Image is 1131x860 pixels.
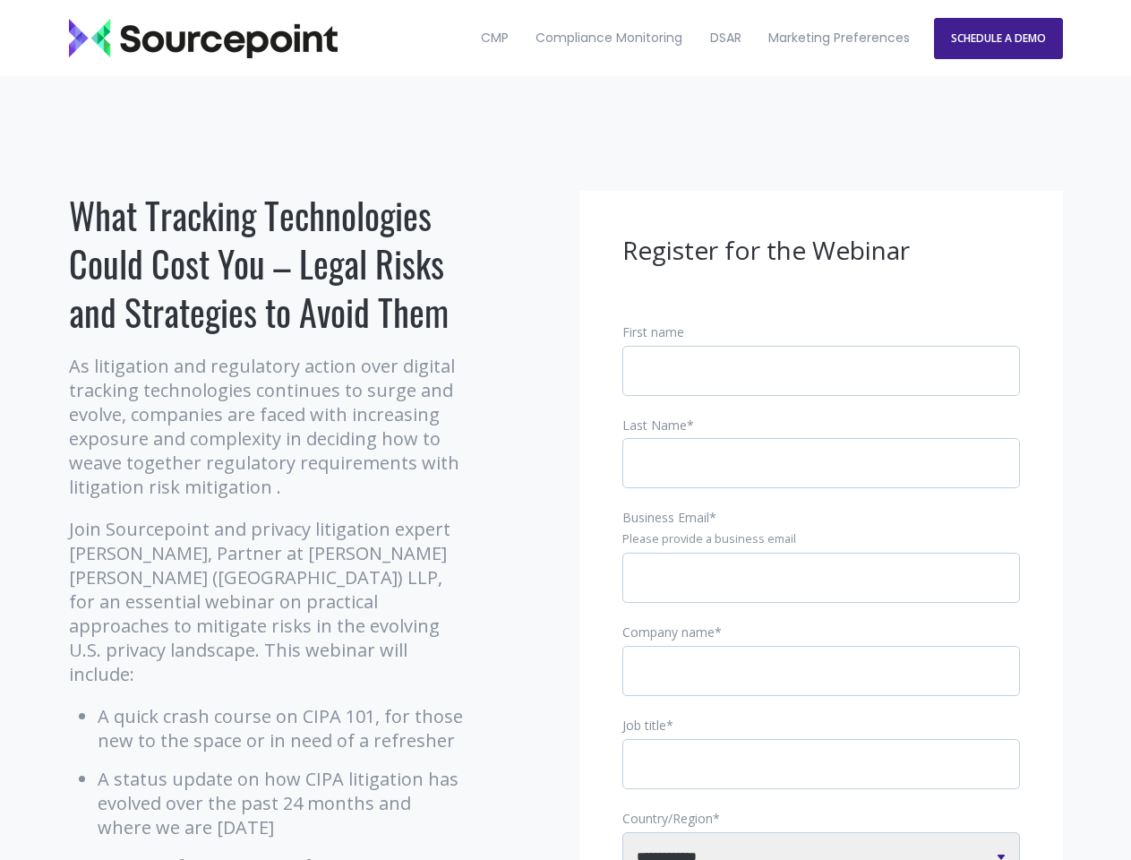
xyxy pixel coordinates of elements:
[622,417,687,434] span: Last Name
[622,623,715,641] span: Company name
[622,717,666,734] span: Job title
[69,191,467,336] h1: What Tracking Technologies Could Cost You – Legal Risks and Strategies to Avoid Them
[98,767,467,839] li: A status update on how CIPA litigation has evolved over the past 24 months and where we are [DATE]
[622,323,684,340] span: First name
[934,18,1063,59] a: SCHEDULE A DEMO
[69,517,467,686] p: Join Sourcepoint and privacy litigation expert [PERSON_NAME], Partner at [PERSON_NAME] [PERSON_NA...
[622,509,709,526] span: Business Email
[69,19,338,58] img: Sourcepoint_logo_black_transparent (2)-2
[69,354,467,499] p: As litigation and regulatory action over digital tracking technologies continues to surge and evo...
[98,704,467,752] li: A quick crash course on CIPA 101, for those new to the space or in need of a refresher
[622,234,1020,268] h3: Register for the Webinar
[622,531,1020,547] legend: Please provide a business email
[622,810,713,827] span: Country/Region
